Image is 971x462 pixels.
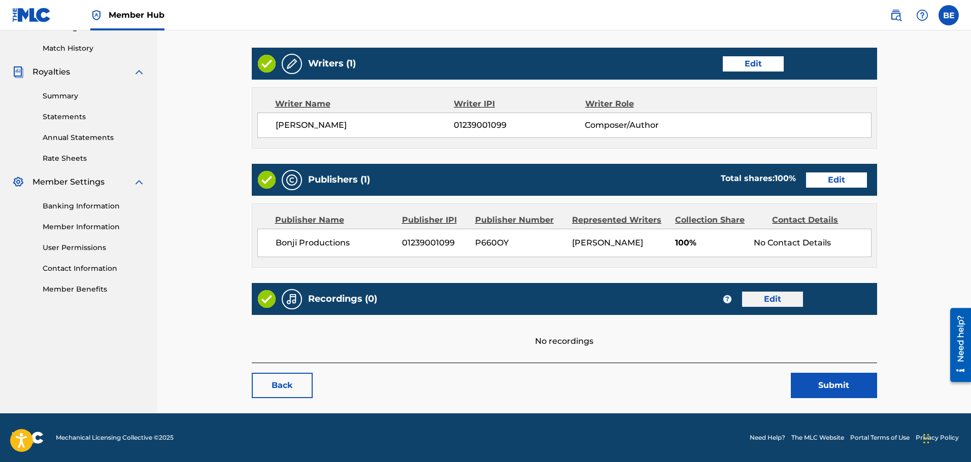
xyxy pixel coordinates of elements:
[402,214,467,226] div: Publisher IPI
[275,214,394,226] div: Publisher Name
[286,58,298,70] img: Writers
[258,171,276,189] img: Valid
[791,433,844,442] a: The MLC Website
[886,5,906,25] a: Public Search
[675,214,764,226] div: Collection Share
[43,43,145,54] a: Match History
[939,5,959,25] div: User Menu
[43,222,145,232] a: Member Information
[754,237,870,249] div: No Contact Details
[585,98,705,110] div: Writer Role
[923,423,929,454] div: Drag
[585,119,704,131] span: Composer/Author
[258,55,276,73] img: Valid
[43,263,145,274] a: Contact Information
[43,132,145,143] a: Annual Statements
[276,237,395,249] span: Bonji Productions
[32,176,105,188] span: Member Settings
[43,284,145,295] a: Member Benefits
[675,237,747,249] span: 100%
[791,373,877,398] button: Submit
[916,9,928,21] img: help
[133,66,145,78] img: expand
[916,433,959,442] a: Privacy Policy
[12,8,51,22] img: MLC Logo
[912,5,932,25] div: Help
[43,112,145,122] a: Statements
[43,91,145,101] a: Summary
[43,153,145,164] a: Rate Sheets
[90,9,103,21] img: Top Rightsholder
[12,432,44,444] img: logo
[308,58,356,69] h5: Writers (1)
[109,9,164,21] span: Member Hub
[133,176,145,188] img: expand
[308,174,370,186] h5: Publishers (1)
[402,237,467,249] span: 01239001099
[275,98,454,110] div: Writer Name
[475,237,564,249] span: P660OY
[742,292,803,307] a: Edit
[276,119,454,131] span: [PERSON_NAME]
[32,66,70,78] span: Royalties
[43,242,145,253] a: User Permissions
[43,201,145,211] a: Banking Information
[572,238,643,247] span: [PERSON_NAME]
[806,172,867,188] a: Edit
[723,295,731,303] span: ?
[721,172,796,185] div: Total shares:
[723,56,784,72] a: Edit
[252,315,877,347] div: No recordings
[286,174,298,186] img: Publishers
[475,214,564,226] div: Publisher Number
[454,98,585,110] div: Writer IPI
[252,373,313,398] a: Back
[920,413,971,462] iframe: Chat Widget
[850,433,910,442] a: Portal Terms of Use
[572,214,667,226] div: Represented Writers
[454,119,585,131] span: 01239001099
[258,290,276,308] img: Valid
[772,214,861,226] div: Contact Details
[12,66,24,78] img: Royalties
[308,293,377,305] h5: Recordings (0)
[943,304,971,385] iframe: Resource Center
[750,433,785,442] a: Need Help?
[890,9,902,21] img: search
[56,433,174,442] span: Mechanical Licensing Collective © 2025
[12,176,24,188] img: Member Settings
[286,293,298,305] img: Recordings
[775,173,796,183] span: 100 %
